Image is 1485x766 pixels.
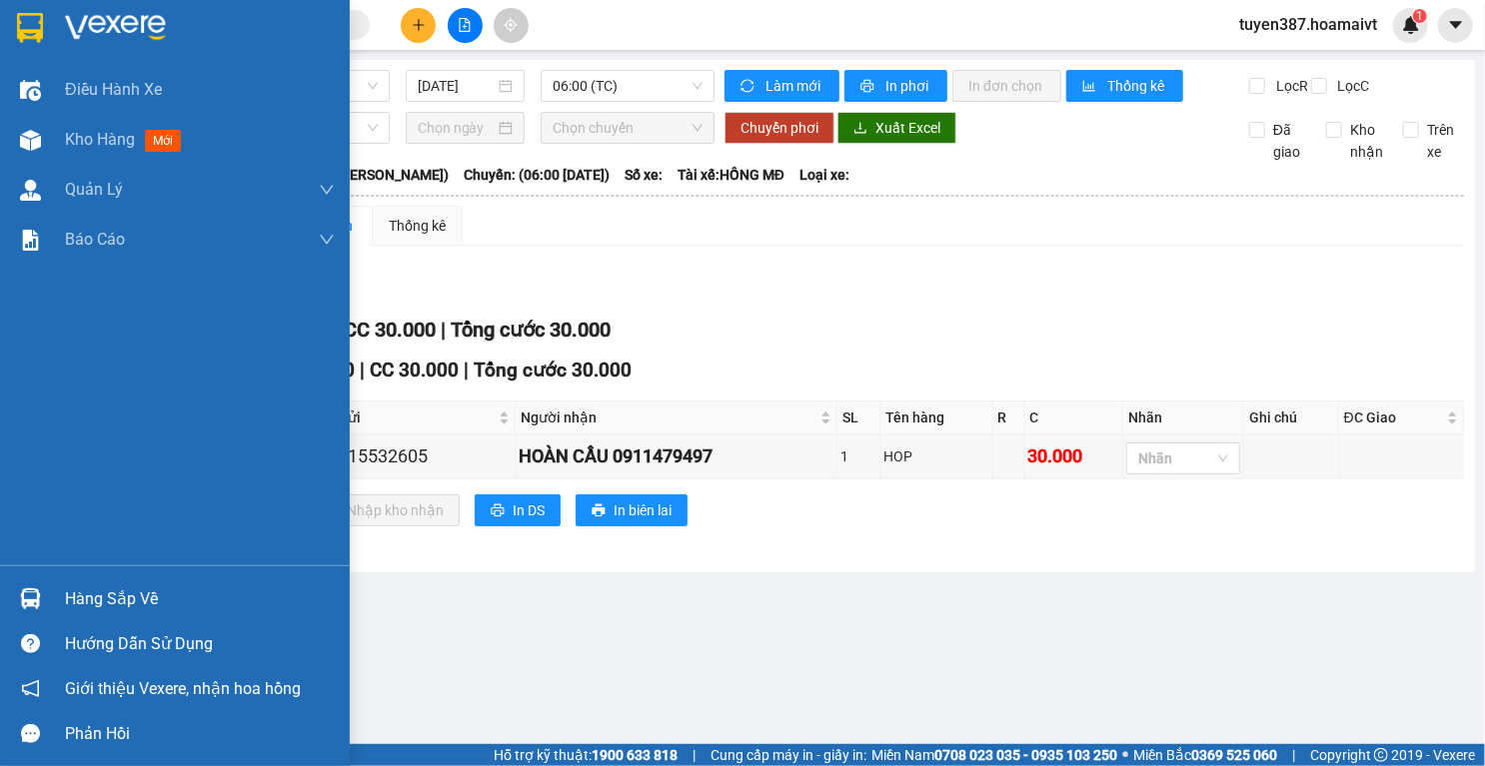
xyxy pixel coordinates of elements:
[418,117,496,139] input: Chọn ngày
[1402,16,1420,34] img: icon-new-feature
[21,679,40,698] span: notification
[168,129,313,157] div: 70.000
[474,359,632,382] span: Tổng cước 30.000
[1292,744,1295,766] span: |
[17,13,43,43] img: logo-vxr
[145,130,181,152] span: mới
[871,744,1117,766] span: Miền Nam
[441,318,446,342] span: |
[1128,406,1238,428] div: Nhãn
[494,8,529,43] button: aim
[494,744,678,766] span: Hỗ trợ kỹ thuật:
[21,634,40,653] span: question-circle
[553,113,703,143] span: Chọn chuyến
[840,445,876,467] div: 1
[401,8,436,43] button: plus
[20,130,41,151] img: warehouse-icon
[1066,70,1183,102] button: bar-chartThống kê
[20,588,41,609] img: warehouse-icon
[295,442,512,470] div: duc 0915532605
[592,503,606,519] span: printer
[1223,12,1393,37] span: tuyen387.hoamaivt
[1268,75,1311,97] span: Lọc R
[464,359,469,382] span: |
[992,401,1024,434] th: R
[1133,744,1277,766] span: Miền Bắc
[513,499,545,521] span: In DS
[799,164,849,186] span: Loại xe:
[315,359,355,382] span: CR 0
[171,65,311,89] div: TUAN
[952,70,1061,102] button: In đơn chọn
[576,494,688,526] button: printerIn biên lai
[1438,8,1473,43] button: caret-down
[725,112,834,144] button: Chuyển phơi
[171,19,219,40] span: Nhận:
[1416,9,1423,23] span: 1
[1344,406,1443,428] span: ĐC Giao
[17,65,157,93] div: 0908218116
[1330,75,1373,97] span: Lọc C
[464,164,610,186] span: Chuyến: (06:00 [DATE])
[65,227,125,252] span: Báo cáo
[17,41,157,65] div: trinh
[17,17,157,41] div: 167 QL13
[1027,442,1119,470] div: 30.000
[1122,751,1128,759] span: ⚪️
[765,75,823,97] span: Làm mới
[412,18,426,32] span: plus
[168,134,184,155] span: C :
[711,744,866,766] span: Cung cấp máy in - giấy in:
[20,80,41,101] img: warehouse-icon
[458,18,472,32] span: file-add
[65,676,301,701] span: Giới thiệu Vexere, nhận hoa hồng
[65,719,335,749] div: Phản hồi
[21,724,40,743] span: message
[880,401,992,434] th: Tên hàng
[837,401,880,434] th: SL
[1244,401,1338,434] th: Ghi chú
[678,164,784,186] span: Tài xế: HỒNG MĐ
[65,629,335,659] div: Hướng dẫn sử dụng
[65,77,162,102] span: Điều hành xe
[844,70,947,102] button: printerIn phơi
[448,8,483,43] button: file-add
[625,164,663,186] span: Số xe:
[1374,748,1388,762] span: copyright
[319,182,335,198] span: down
[389,215,446,237] div: Thống kê
[592,747,678,763] strong: 1900 633 818
[20,180,41,201] img: warehouse-icon
[451,318,611,342] span: Tổng cước 30.000
[1342,119,1391,163] span: Kho nhận
[418,75,496,97] input: 14/08/2025
[837,112,956,144] button: downloadXuất Excel
[1447,16,1465,34] span: caret-down
[20,230,41,251] img: solution-icon
[1024,401,1123,434] th: C
[370,359,459,382] span: CC 30.000
[885,75,931,97] span: In phơi
[319,232,335,248] span: down
[614,499,672,521] span: In biên lai
[934,747,1117,763] strong: 0708 023 035 - 0935 103 250
[853,121,867,137] span: download
[693,744,696,766] span: |
[553,71,703,101] span: 06:00 (TC)
[875,117,940,139] span: Xuất Excel
[475,494,561,526] button: printerIn DS
[491,503,505,519] span: printer
[1265,119,1311,163] span: Đã giao
[297,406,495,428] span: Người gửi
[1191,747,1277,763] strong: 0369 525 060
[1082,79,1099,95] span: bar-chart
[1107,75,1167,97] span: Thống kê
[17,19,48,40] span: Gửi:
[741,79,757,95] span: sync
[344,318,436,342] span: CC 30.000
[504,18,518,32] span: aim
[860,79,877,95] span: printer
[360,359,365,382] span: |
[519,442,833,470] div: HOÀN CẦU 0911479497
[65,130,135,149] span: Kho hàng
